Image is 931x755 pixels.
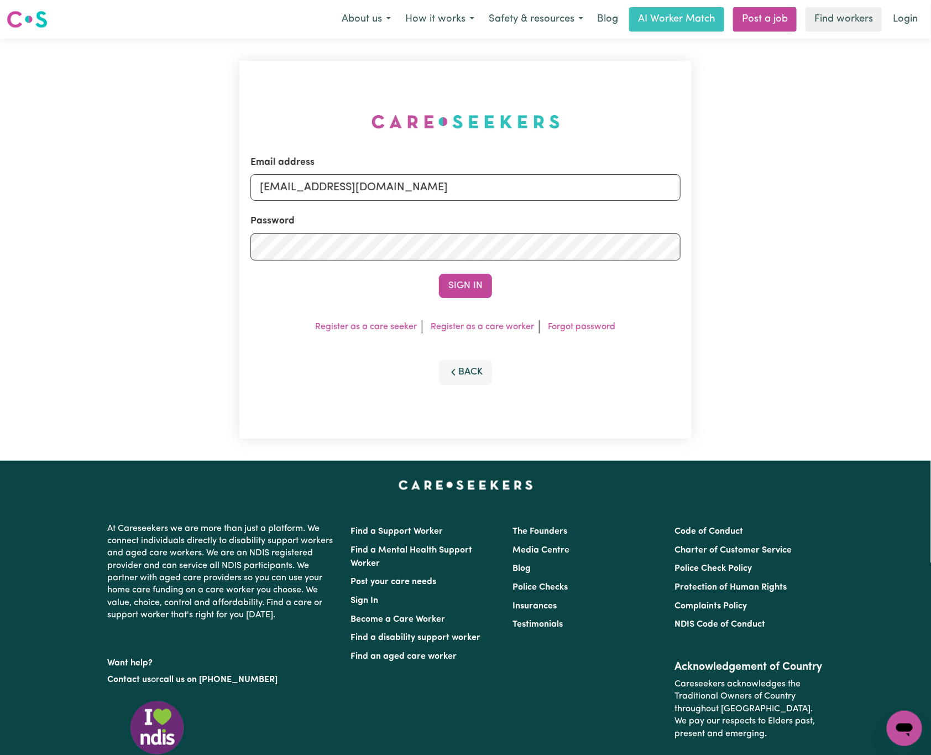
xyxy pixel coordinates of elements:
[675,660,824,674] h2: Acknowledgement of Country
[107,518,337,626] p: At Careseekers we are more than just a platform. We connect individuals directly to disability su...
[675,546,792,555] a: Charter of Customer Service
[399,481,533,490] a: Careseekers home page
[334,8,398,31] button: About us
[107,669,337,690] p: or
[512,546,569,555] a: Media Centre
[351,615,445,624] a: Become a Care Worker
[512,527,567,536] a: The Founders
[107,675,151,684] a: Contact us
[482,8,590,31] button: Safety & resources
[590,7,625,32] a: Blog
[398,8,482,31] button: How it works
[675,602,747,611] a: Complaints Policy
[887,711,922,746] iframe: Button to launch messaging window
[629,7,724,32] a: AI Worker Match
[439,274,492,298] button: Sign In
[250,155,315,170] label: Email address
[675,527,744,536] a: Code of Conduct
[806,7,882,32] a: Find workers
[351,652,457,661] a: Find an aged care worker
[250,174,681,201] input: Email address
[512,602,557,611] a: Insurances
[351,527,443,536] a: Find a Support Worker
[351,633,480,642] a: Find a disability support worker
[733,7,797,32] a: Post a job
[351,546,472,568] a: Find a Mental Health Support Worker
[351,596,378,605] a: Sign In
[675,564,752,573] a: Police Check Policy
[512,620,563,629] a: Testimonials
[675,583,787,592] a: Protection of Human Rights
[316,322,417,331] a: Register as a care seeker
[675,674,824,744] p: Careseekers acknowledges the Traditional Owners of Country throughout [GEOGRAPHIC_DATA]. We pay o...
[431,322,535,331] a: Register as a care worker
[512,564,531,573] a: Blog
[675,620,766,629] a: NDIS Code of Conduct
[548,322,616,331] a: Forgot password
[107,653,337,669] p: Want help?
[159,675,278,684] a: call us on [PHONE_NUMBER]
[351,577,436,586] a: Post your care needs
[250,214,295,228] label: Password
[886,7,924,32] a: Login
[512,583,568,592] a: Police Checks
[439,360,492,384] button: Back
[7,9,48,29] img: Careseekers logo
[7,7,48,32] a: Careseekers logo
